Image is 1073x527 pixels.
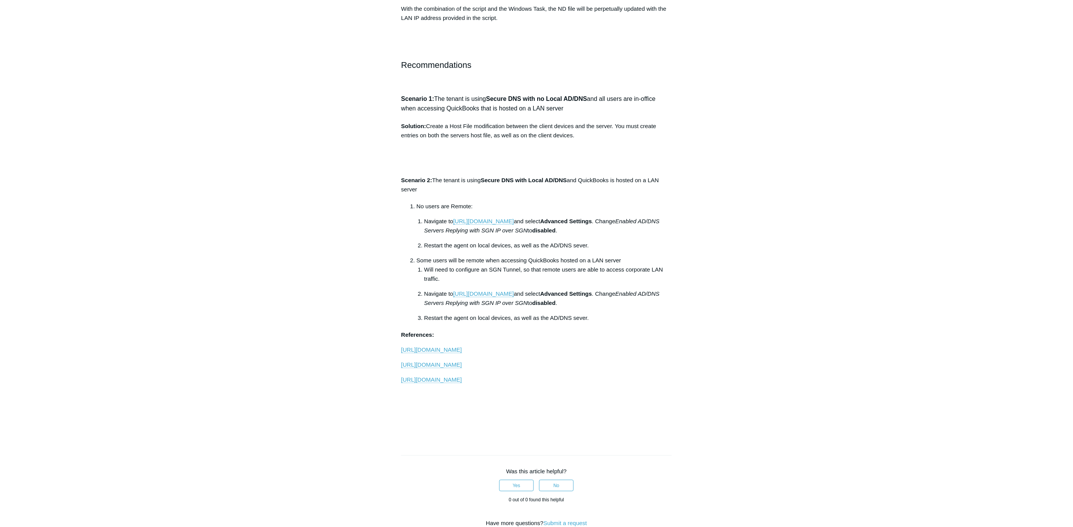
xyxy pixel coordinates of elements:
strong: Advanced Settings [540,218,592,224]
a: [URL][DOMAIN_NAME] [401,346,462,353]
strong: Solution: [401,123,426,129]
p: The tenant is using and QuickBooks is hosted on a LAN server [401,176,672,194]
h4: The tenant is using and all users are in-office when accessing QuickBooks that is hosted on a LAN... [401,94,672,114]
span: Was this article helpful? [506,468,567,474]
strong: Scenario 1: [401,96,434,102]
strong: Advanced Settings [540,290,592,297]
strong: disabled [532,300,556,306]
h2: Recommendations [401,58,672,72]
a: [URL][DOMAIN_NAME] [453,218,514,225]
a: [URL][DOMAIN_NAME] [453,290,514,297]
strong: disabled [532,227,556,234]
li: No users are Remote: [416,202,672,250]
p: Navigate to and select . Change to . [424,217,672,235]
li: Will need to configure an SGN Tunnel, so that remote users are able to access corporate LAN traffic. [424,265,672,283]
a: [URL][DOMAIN_NAME] [401,361,462,368]
p: Create a Host File modification between the client devices and the server. You must create entrie... [401,122,672,140]
a: [URL][DOMAIN_NAME] [401,376,462,383]
strong: Scenario 2: [401,177,432,183]
strong: Secure DNS with Local AD/DNS [481,177,567,183]
button: This article was not helpful [539,480,574,491]
p: Restart the agent on local devices, as well as the AD/DNS sever. [424,313,672,323]
strong: Secure DNS with no Local AD/DNS [486,96,587,102]
li: Some users will be remote when accessing QuickBooks hosted on a LAN server [416,256,672,323]
p: Restart the agent on local devices, as well as the AD/DNS sever. [424,241,672,250]
a: Submit a request [543,520,587,526]
span: 0 out of 0 found this helpful [509,497,564,502]
strong: References: [401,331,434,338]
p: Navigate to and select . Change to . [424,289,672,308]
button: This article was helpful [499,480,534,491]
